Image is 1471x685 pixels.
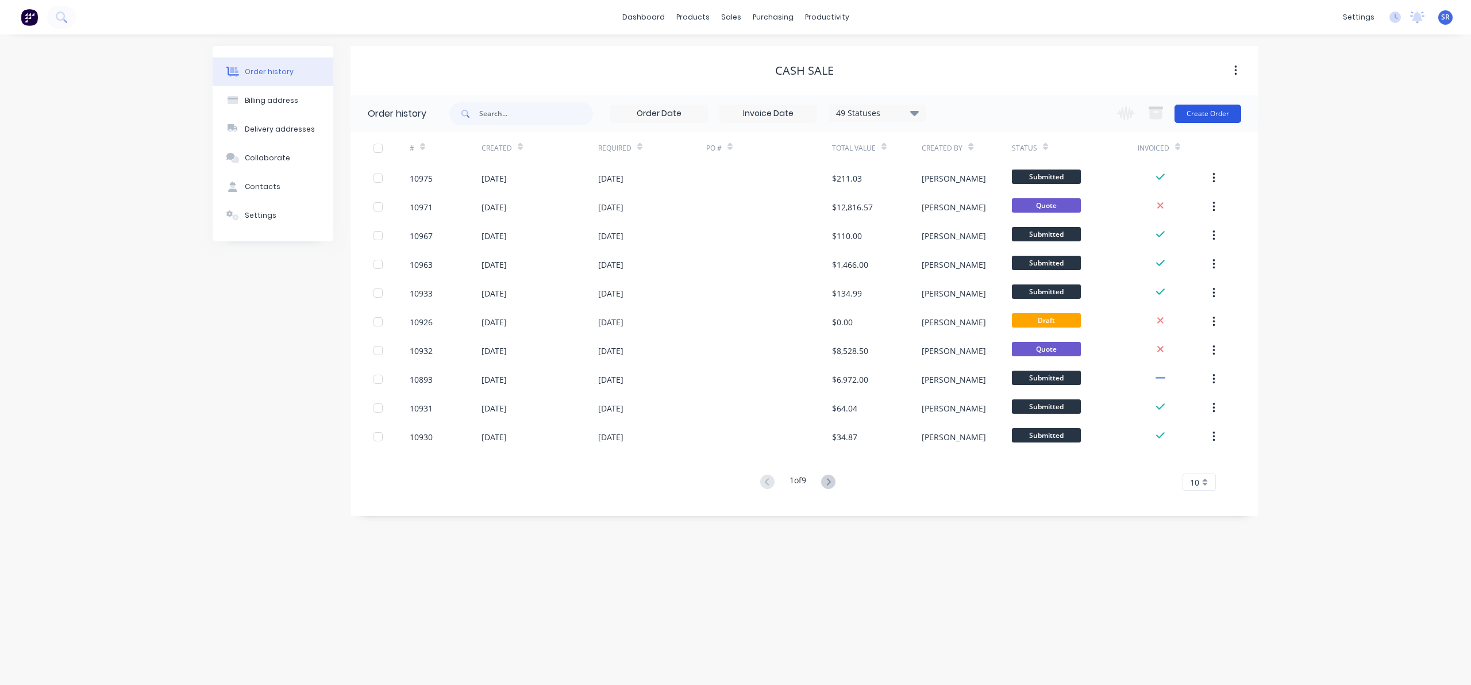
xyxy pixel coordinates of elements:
button: Delivery addresses [213,115,333,144]
div: $6,972.00 [832,374,868,386]
div: [PERSON_NAME] [922,402,986,414]
div: $64.04 [832,402,857,414]
div: 10932 [410,345,433,357]
span: Submitted [1012,256,1081,270]
span: Submitted [1012,428,1081,442]
div: [PERSON_NAME] [922,259,986,271]
div: [DATE] [482,402,507,414]
div: Invoiced [1138,143,1169,153]
input: Search... [479,102,593,125]
div: $110.00 [832,230,862,242]
div: [DATE] [482,201,507,213]
div: [DATE] [598,316,623,328]
div: Created By [922,132,1011,164]
div: Contacts [245,182,280,192]
div: $8,528.50 [832,345,868,357]
div: [DATE] [482,287,507,299]
div: Status [1012,143,1037,153]
div: [DATE] [482,259,507,271]
div: [DATE] [482,230,507,242]
div: $134.99 [832,287,862,299]
div: [DATE] [598,172,623,184]
div: [DATE] [482,374,507,386]
span: Submitted [1012,371,1081,385]
div: 10893 [410,374,433,386]
div: [DATE] [598,402,623,414]
div: [DATE] [482,431,507,443]
input: Invoice Date [720,105,817,122]
div: 10967 [410,230,433,242]
div: $1,466.00 [832,259,868,271]
div: Collaborate [245,153,290,163]
div: Settings [245,210,276,221]
div: [PERSON_NAME] [922,345,986,357]
div: [PERSON_NAME] [922,287,986,299]
div: Delivery addresses [245,124,315,134]
div: Order history [245,67,294,77]
a: dashboard [617,9,671,26]
span: 10 [1190,476,1199,488]
div: productivity [799,9,855,26]
div: Created [482,132,598,164]
div: purchasing [747,9,799,26]
div: Billing address [245,95,298,106]
div: 1 of 9 [790,474,806,491]
span: Quote [1012,198,1081,213]
div: 10963 [410,259,433,271]
span: Submitted [1012,284,1081,299]
div: [DATE] [598,431,623,443]
div: Required [598,132,706,164]
span: Submitted [1012,399,1081,414]
div: Created [482,143,512,153]
img: Factory [21,9,38,26]
div: [DATE] [598,345,623,357]
button: Settings [213,201,333,230]
div: [PERSON_NAME] [922,374,986,386]
div: Status [1012,132,1138,164]
button: Create Order [1175,105,1241,123]
div: # [410,143,414,153]
div: $12,816.57 [832,201,873,213]
div: $34.87 [832,431,857,443]
button: Contacts [213,172,333,201]
div: 10931 [410,402,433,414]
div: [DATE] [482,172,507,184]
div: $211.03 [832,172,862,184]
div: Created By [922,143,962,153]
button: Order history [213,57,333,86]
span: SR [1441,12,1450,22]
div: Total Value [832,132,922,164]
div: 49 Statuses [829,107,926,120]
div: 10975 [410,172,433,184]
div: settings [1337,9,1380,26]
div: [DATE] [482,345,507,357]
div: Invoiced [1138,132,1210,164]
div: [PERSON_NAME] [922,201,986,213]
div: 10971 [410,201,433,213]
span: Submitted [1012,170,1081,184]
div: [DATE] [598,287,623,299]
div: 10926 [410,316,433,328]
div: [PERSON_NAME] [922,316,986,328]
div: [PERSON_NAME] [922,172,986,184]
span: Quote [1012,342,1081,356]
div: products [671,9,715,26]
span: Submitted [1012,227,1081,241]
div: Cash Sale [775,64,834,78]
div: 10933 [410,287,433,299]
div: [DATE] [482,316,507,328]
div: [DATE] [598,374,623,386]
div: Order history [368,107,426,121]
div: [PERSON_NAME] [922,431,986,443]
div: [DATE] [598,201,623,213]
button: Collaborate [213,144,333,172]
div: $0.00 [832,316,853,328]
span: Draft [1012,313,1081,328]
div: PO # [706,143,722,153]
div: [PERSON_NAME] [922,230,986,242]
div: Total Value [832,143,876,153]
input: Order Date [611,105,707,122]
div: sales [715,9,747,26]
div: [DATE] [598,230,623,242]
div: [DATE] [598,259,623,271]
